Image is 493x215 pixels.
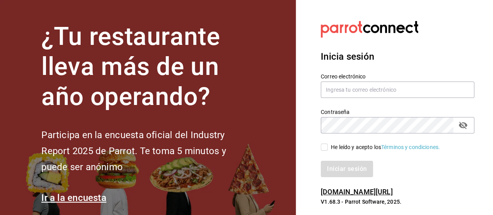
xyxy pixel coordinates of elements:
[321,188,392,196] a: [DOMAIN_NAME][URL]
[41,127,252,175] h2: Participa en la encuesta oficial del Industry Report 2025 de Parrot. Te toma 5 minutos y puede se...
[321,109,474,115] label: Contraseña
[321,50,474,64] h3: Inicia sesión
[321,82,474,98] input: Ingresa tu correo electrónico
[41,192,106,203] a: Ir a la encuesta
[321,198,474,206] p: V1.68.3 - Parrot Software, 2025.
[321,74,474,79] label: Correo electrónico
[381,144,440,150] a: Términos y condiciones.
[331,143,440,151] div: He leído y acepto los
[41,22,252,112] h1: ¿Tu restaurante lleva más de un año operando?
[456,119,470,132] button: passwordField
